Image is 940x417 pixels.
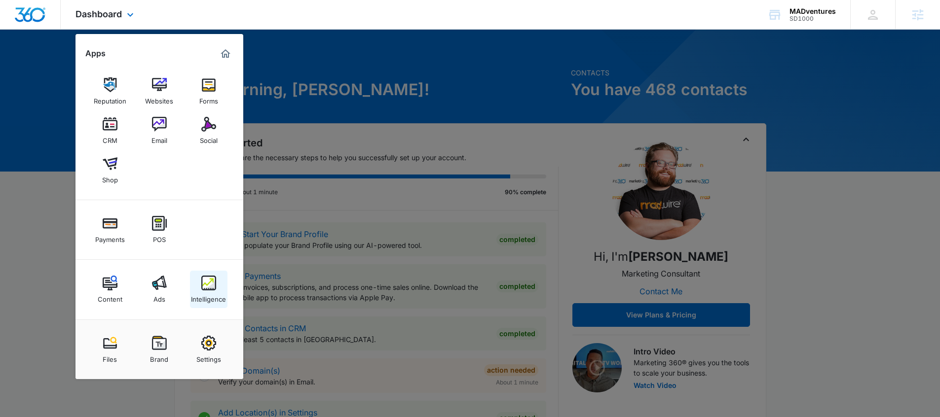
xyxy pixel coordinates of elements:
[790,15,836,22] div: account id
[190,112,227,149] a: Social
[190,331,227,368] a: Settings
[103,132,117,144] div: CRM
[141,331,178,368] a: Brand
[75,9,122,19] span: Dashboard
[190,72,227,110] a: Forms
[94,92,126,105] div: Reputation
[141,211,178,248] a: POS
[218,46,233,62] a: Marketing 360® Dashboard
[95,231,125,243] div: Payments
[91,211,129,248] a: Payments
[91,72,129,110] a: Reputation
[141,112,178,149] a: Email
[196,350,221,363] div: Settings
[190,271,227,308] a: Intelligence
[145,92,173,105] div: Websites
[191,290,226,303] div: Intelligence
[103,350,117,363] div: Files
[102,171,118,184] div: Shop
[200,132,218,144] div: Social
[91,331,129,368] a: Files
[141,271,178,308] a: Ads
[153,290,165,303] div: Ads
[91,151,129,189] a: Shop
[141,72,178,110] a: Websites
[91,271,129,308] a: Content
[85,49,106,58] h2: Apps
[790,7,836,15] div: account name
[91,112,129,149] a: CRM
[98,290,122,303] div: Content
[199,92,218,105] div: Forms
[151,132,167,144] div: Email
[150,350,168,363] div: Brand
[153,231,166,243] div: POS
